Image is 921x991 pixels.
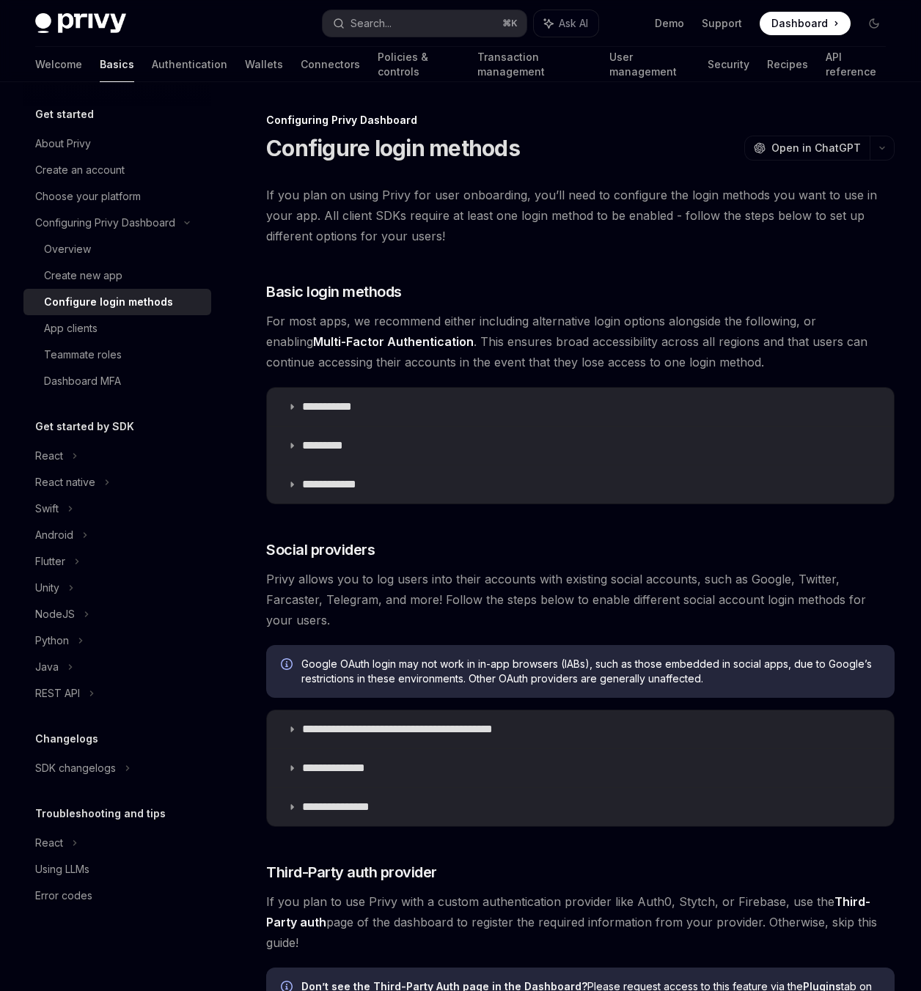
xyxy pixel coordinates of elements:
[23,289,211,315] a: Configure login methods
[477,47,591,82] a: Transaction management
[35,526,73,544] div: Android
[826,47,886,82] a: API reference
[708,47,749,82] a: Security
[655,16,684,31] a: Demo
[23,883,211,909] a: Error codes
[559,16,588,31] span: Ask AI
[609,47,690,82] a: User management
[35,861,89,878] div: Using LLMs
[266,185,895,246] span: If you plan on using Privy for user onboarding, you’ll need to configure the login methods you wa...
[281,658,296,673] svg: Info
[35,214,175,232] div: Configuring Privy Dashboard
[35,13,126,34] img: dark logo
[35,161,125,179] div: Create an account
[35,447,63,465] div: React
[266,891,895,953] span: If you plan to use Privy with a custom authentication provider like Auth0, Stytch, or Firebase, u...
[862,12,886,35] button: Toggle dark mode
[35,135,91,152] div: About Privy
[23,183,211,210] a: Choose your platform
[266,281,402,302] span: Basic login methods
[23,315,211,342] a: App clients
[100,47,134,82] a: Basics
[35,887,92,905] div: Error codes
[35,834,63,852] div: React
[378,47,460,82] a: Policies & controls
[35,658,59,676] div: Java
[35,418,134,435] h5: Get started by SDK
[23,856,211,883] a: Using LLMs
[35,188,141,205] div: Choose your platform
[301,47,360,82] a: Connectors
[35,106,94,123] h5: Get started
[152,47,227,82] a: Authentication
[23,342,211,368] a: Teammate roles
[771,16,828,31] span: Dashboard
[313,334,474,350] a: Multi-Factor Authentication
[44,293,173,311] div: Configure login methods
[35,685,80,702] div: REST API
[35,474,95,491] div: React native
[771,141,861,155] span: Open in ChatGPT
[23,236,211,262] a: Overview
[44,346,122,364] div: Teammate roles
[23,130,211,157] a: About Privy
[266,569,895,630] span: Privy allows you to log users into their accounts with existing social accounts, such as Google, ...
[23,368,211,394] a: Dashboard MFA
[323,10,526,37] button: Search...⌘K
[23,262,211,289] a: Create new app
[245,47,283,82] a: Wallets
[35,759,116,777] div: SDK changelogs
[35,632,69,649] div: Python
[744,136,870,161] button: Open in ChatGPT
[35,553,65,570] div: Flutter
[35,730,98,748] h5: Changelogs
[534,10,598,37] button: Ask AI
[266,113,895,128] div: Configuring Privy Dashboard
[35,605,75,623] div: NodeJS
[44,240,91,258] div: Overview
[44,372,121,390] div: Dashboard MFA
[35,500,59,517] div: Swift
[266,862,437,883] span: Third-Party auth provider
[35,805,166,822] h5: Troubleshooting and tips
[702,16,742,31] a: Support
[502,18,518,29] span: ⌘ K
[44,267,122,284] div: Create new app
[266,311,895,372] span: For most apps, we recommend either including alternative login options alongside the following, o...
[266,539,375,560] span: Social providers
[44,320,98,337] div: App clients
[35,47,82,82] a: Welcome
[351,15,392,32] div: Search...
[266,135,520,161] h1: Configure login methods
[760,12,851,35] a: Dashboard
[301,657,880,686] span: Google OAuth login may not work in in-app browsers (IABs), such as those embedded in social apps,...
[767,47,808,82] a: Recipes
[23,157,211,183] a: Create an account
[35,579,59,597] div: Unity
